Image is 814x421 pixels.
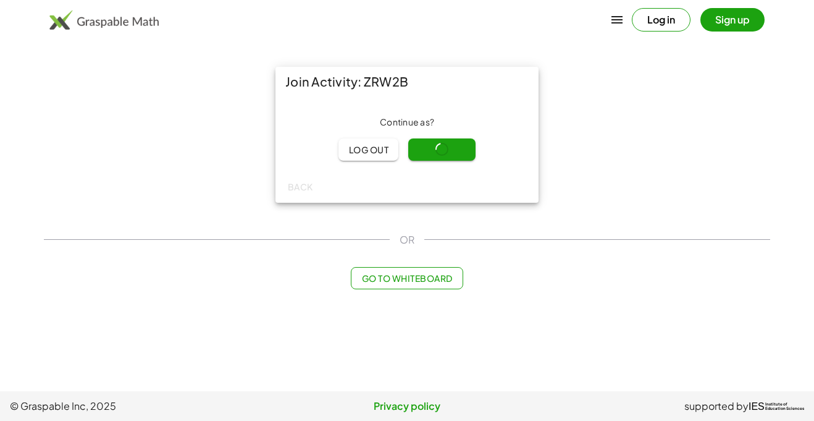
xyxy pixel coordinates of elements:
a: IESInstitute ofEducation Sciences [749,399,804,414]
button: Go to Whiteboard [351,267,463,289]
button: Log out [338,138,398,161]
span: Go to Whiteboard [361,273,452,284]
span: Institute of Education Sciences [765,402,804,411]
div: Join Activity: ZRW2B [275,67,539,96]
span: OR [400,232,414,247]
button: Log in [632,8,690,32]
span: © Graspable Inc, 2025 [10,399,275,414]
span: IES [749,401,765,412]
a: Privacy policy [275,399,540,414]
span: supported by [684,399,749,414]
span: Log out [348,144,388,155]
button: Sign up [700,8,765,32]
div: Continue as ? [285,116,529,129]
